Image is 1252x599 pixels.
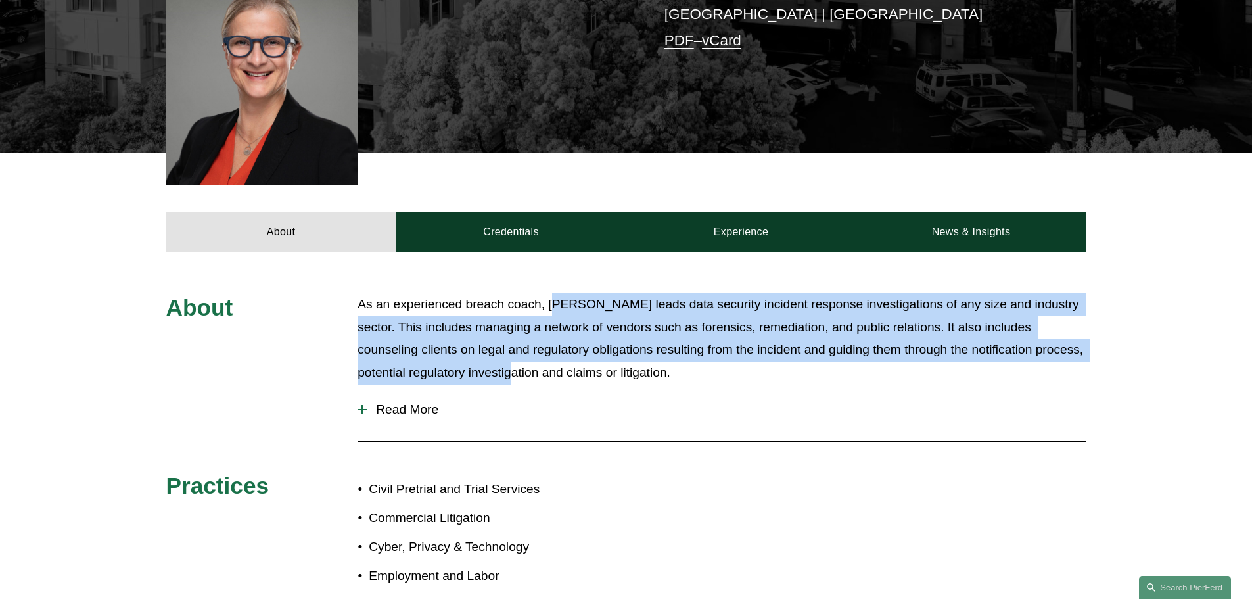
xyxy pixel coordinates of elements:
button: Read More [358,393,1086,427]
a: About [166,212,396,252]
a: PDF [664,32,694,49]
p: Civil Pretrial and Trial Services [369,478,626,501]
p: Cyber, Privacy & Technology [369,536,626,559]
span: Practices [166,473,269,498]
p: Commercial Litigation [369,507,626,530]
a: Credentials [396,212,626,252]
span: About [166,295,233,320]
p: As an experienced breach coach, [PERSON_NAME] leads data security incident response investigation... [358,293,1086,384]
span: Read More [367,402,1086,417]
a: Search this site [1139,576,1231,599]
a: News & Insights [856,212,1086,252]
a: Experience [626,212,856,252]
p: Employment and Labor [369,565,626,588]
a: vCard [702,32,741,49]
